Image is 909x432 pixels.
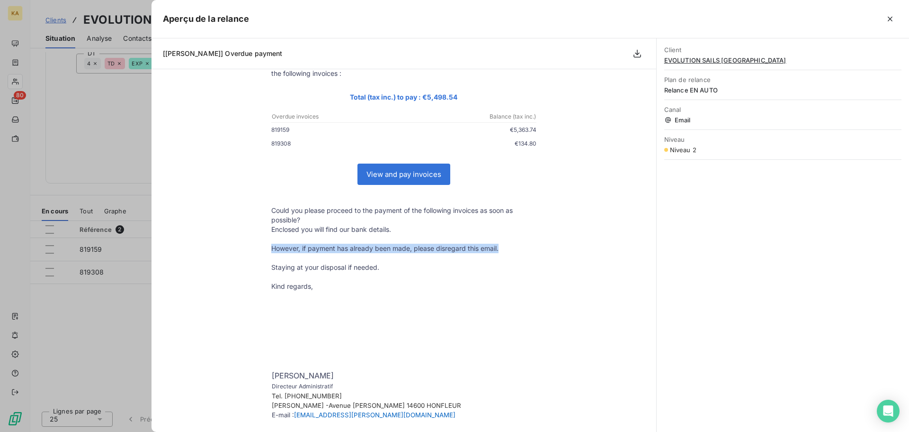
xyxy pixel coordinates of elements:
span: Directeur Administratif [272,383,333,390]
p: €5,363.74 [404,125,536,135]
span: Email [664,116,901,124]
p: Balance (tax inc.) [404,112,536,121]
span: Client [664,46,901,54]
p: However, if payment has already been made, please disregard this email. [271,244,536,253]
span: Niveau 2 [670,146,696,154]
a: [EMAIL_ADDRESS][PERSON_NAME][DOMAIN_NAME] [294,411,455,419]
p: €134.80 [404,138,536,148]
span: Niveau [664,136,901,143]
div: Open Intercom Messenger [877,400,900,423]
span: [PERSON_NAME] -Avenue [PERSON_NAME] 14600 HONFLEUR [272,402,461,409]
p: Enclosed you will find our bank details. [271,225,536,234]
p: Kind regards, [271,282,536,291]
p: Staying at your disposal if needed. [271,263,536,272]
span: [PERSON_NAME] [272,371,334,380]
a: View and pay invoices [358,164,450,184]
p: Could you please proceed to the payment of the following invoices as soon as possible? [271,206,536,225]
p: 819159 [271,125,404,135]
p: Total (tax inc.) to pay : €5,498.54 [271,92,536,102]
span: Canal [664,106,901,113]
p: Overdue invoices [272,112,403,121]
span: Relance EN AUTO [664,86,901,94]
span: Plan de relance [664,76,901,83]
span: [[PERSON_NAME]] Overdue payment [163,49,283,57]
span: E-mail : [272,411,455,419]
span: EVOLUTION SAILS [GEOGRAPHIC_DATA] [664,56,901,64]
span: Tel. [PHONE_NUMBER] [272,392,342,400]
h5: Aperçu de la relance [163,12,249,26]
p: 819308 [271,138,404,148]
